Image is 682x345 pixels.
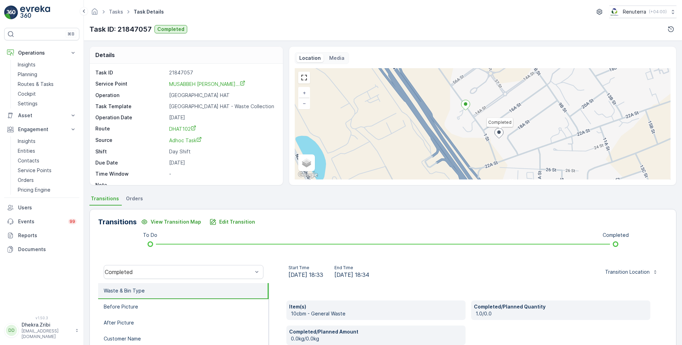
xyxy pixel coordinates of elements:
[95,125,166,133] p: Route
[4,201,79,215] a: Users
[20,6,50,19] img: logo_light-DOdMpM7g.png
[299,155,314,170] a: Layers
[603,232,629,239] p: Completed
[15,136,79,146] a: Insights
[288,265,323,271] p: Start Time
[22,321,72,328] p: Dhekra.Zribi
[169,103,276,110] p: [GEOGRAPHIC_DATA] HAT - Waste Collection
[219,218,255,225] p: Edit Transition
[169,148,276,155] p: Day Shift
[291,310,463,317] p: 10cbm - General Waste
[4,316,79,320] span: v 1.50.3
[104,287,145,294] p: Waste & Bin Type
[15,146,79,156] a: Entities
[18,49,65,56] p: Operations
[288,271,323,279] span: [DATE] 18:33
[296,170,319,179] img: Google
[18,204,77,211] p: Users
[15,60,79,70] a: Insights
[109,9,123,15] a: Tasks
[18,186,50,193] p: Pricing Engine
[15,185,79,195] a: Pricing Engine
[154,25,187,33] button: Completed
[104,319,134,326] p: After Picture
[609,6,676,18] button: Renuterra(+04:00)
[18,147,35,154] p: Entities
[18,71,37,78] p: Planning
[18,138,35,145] p: Insights
[169,69,276,76] p: 21847057
[4,215,79,228] a: Events99
[18,157,39,164] p: Contacts
[169,92,276,99] p: [GEOGRAPHIC_DATA] HAT
[4,46,79,60] button: Operations
[157,26,184,33] p: Completed
[91,10,98,16] a: Homepage
[95,103,166,110] p: Task Template
[15,166,79,175] a: Service Points
[104,335,141,342] p: Customer Name
[169,126,196,132] span: DHAT102
[299,88,309,98] a: Zoom In
[18,232,77,239] p: Reports
[169,137,276,144] a: Adhoc Task
[169,170,276,177] p: -
[605,268,650,275] p: Transition Location
[334,271,369,279] span: [DATE] 18:34
[4,6,18,19] img: logo
[6,325,17,336] div: DD
[303,90,306,96] span: +
[4,321,79,339] button: DDDhekra.Zribi[EMAIL_ADDRESS][DOMAIN_NAME]
[18,167,51,174] p: Service Points
[296,170,319,179] a: Open this area in Google Maps (opens a new window)
[70,219,75,224] p: 99
[98,217,137,227] p: Transitions
[18,246,77,253] p: Documents
[15,156,79,166] a: Contacts
[15,99,79,109] a: Settings
[474,303,648,310] p: Completed/Planned Quantity
[169,125,276,133] a: DHAT102
[18,126,65,133] p: Engagement
[169,137,202,143] span: Adhoc Task
[169,114,276,121] p: [DATE]
[4,228,79,242] a: Reports
[18,112,65,119] p: Asset
[289,328,463,335] p: Completed/Planned Amount
[609,8,620,16] img: Screenshot_2024-07-26_at_13.33.01.png
[303,100,306,106] span: −
[169,159,276,166] p: [DATE]
[4,109,79,122] button: Asset
[95,51,115,59] p: Details
[105,269,253,275] div: Completed
[95,80,166,88] p: Service Point
[18,90,36,97] p: Cockpit
[95,137,166,144] p: Source
[95,69,166,76] p: Task ID
[329,55,344,62] p: Media
[137,216,205,227] button: View Transition Map
[18,177,34,184] p: Orders
[89,24,152,34] p: Task ID: 21847057
[91,195,119,202] span: Transitions
[15,89,79,99] a: Cockpit
[476,310,648,317] p: 1.0/0.0
[289,303,463,310] p: Item(s)
[95,148,166,155] p: Shift
[15,175,79,185] a: Orders
[299,98,309,109] a: Zoom Out
[4,122,79,136] button: Engagement
[334,265,369,271] p: End Time
[291,335,463,342] p: 0.0kg/0.0kg
[299,55,321,62] p: Location
[649,9,667,15] p: ( +04:00 )
[4,242,79,256] a: Documents
[68,31,74,37] p: ⌘B
[169,81,245,87] span: MUSABBEH [PERSON_NAME]...
[18,61,35,68] p: Insights
[18,218,64,225] p: Events
[95,114,166,121] p: Operation Date
[169,80,245,87] a: MUSABBEH RASHID MUSABBEH ALFAT...
[95,92,166,99] p: Operation
[18,100,38,107] p: Settings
